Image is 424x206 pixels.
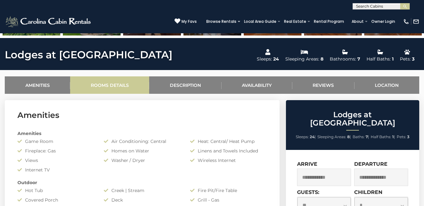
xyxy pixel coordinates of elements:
[288,111,418,127] h2: Lodges at [GEOGRAPHIC_DATA]
[99,187,185,194] div: Creek | Stream
[296,134,309,139] span: Sleeps:
[5,76,70,94] a: Amenities
[366,134,368,139] strong: 7
[407,134,409,139] strong: 3
[222,76,292,94] a: Availability
[353,134,365,139] span: Baths:
[296,133,316,141] li: |
[13,179,272,186] div: Outdoor
[13,187,99,194] div: Hot Tub
[354,161,388,167] label: Departure
[371,133,395,141] li: |
[13,148,99,154] div: Fireplace: Gas
[297,189,319,195] label: Guests:
[185,197,272,203] div: Grill - Gas
[354,189,382,195] label: Children
[354,76,419,94] a: Location
[13,157,99,164] div: Views
[99,197,185,203] div: Deck
[185,148,272,154] div: Linens and Towels Included
[348,17,367,26] a: About
[13,138,99,145] div: Game Room
[17,110,267,121] h3: Amenities
[99,148,185,154] div: Homes on Water
[241,17,280,26] a: Local Area Guide
[392,134,394,139] strong: 1
[149,76,221,94] a: Description
[281,17,309,26] a: Real Estate
[353,133,369,141] li: |
[317,134,346,139] span: Sleeping Areas:
[403,18,409,25] img: phone-regular-white.png
[311,17,347,26] a: Rental Program
[70,76,149,94] a: Rooms Details
[347,134,350,139] strong: 8
[99,157,185,164] div: Washer / Dryer
[317,133,351,141] li: |
[397,134,406,139] span: Pets:
[413,18,419,25] img: mail-regular-white.png
[203,17,240,26] a: Browse Rentals
[185,187,272,194] div: Fire Pit/Fire Table
[185,157,272,164] div: Wireless Internet
[292,76,354,94] a: Reviews
[371,134,391,139] span: Half Baths:
[297,161,317,167] label: Arrive
[175,18,197,25] a: My Favs
[13,130,272,137] div: Amenities
[99,138,185,145] div: Air Conditioning: Central
[368,17,398,26] a: Owner Login
[182,19,197,24] span: My Favs
[13,167,99,173] div: Internet TV
[5,15,93,28] img: White-1-2.png
[310,134,315,139] strong: 24
[13,197,99,203] div: Covered Porch
[185,138,272,145] div: Heat: Central/ Heat Pump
